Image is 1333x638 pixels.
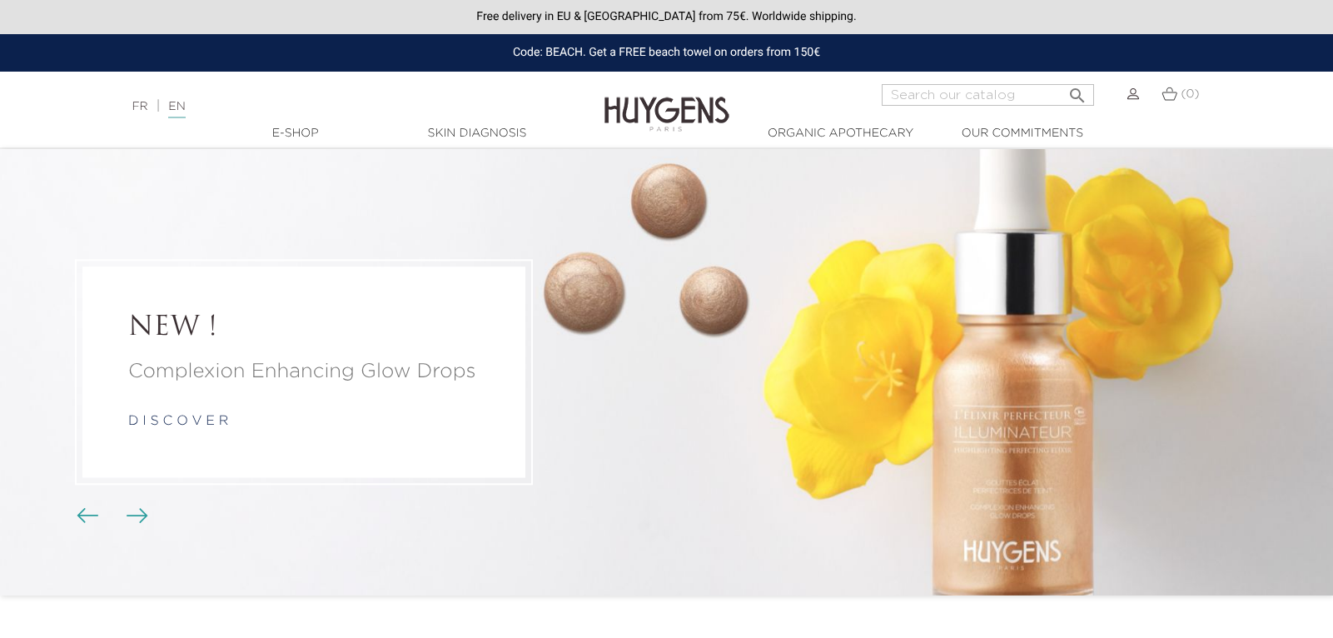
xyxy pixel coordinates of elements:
[212,125,379,142] a: E-Shop
[128,357,480,387] a: Complexion Enhancing Glow Drops
[939,125,1106,142] a: Our commitments
[882,84,1094,106] input: Search
[1062,79,1092,102] button: 
[394,125,560,142] a: Skin Diagnosis
[123,97,543,117] div: |
[1067,81,1087,101] i: 
[1181,88,1200,100] span: (0)
[83,504,137,529] div: Carousel buttons
[758,125,924,142] a: Organic Apothecary
[128,312,480,344] a: NEW !
[168,101,185,118] a: EN
[604,70,729,134] img: Huygens
[128,416,228,429] a: d i s c o v e r
[132,101,147,112] a: FR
